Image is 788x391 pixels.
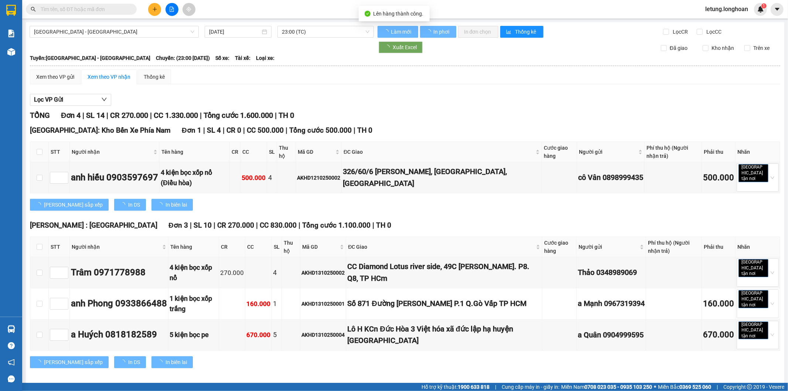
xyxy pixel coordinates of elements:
span: Miền Bắc [658,383,711,391]
span: | [214,221,215,229]
div: AKHD1310250002 [301,269,345,277]
div: Thống kê [144,73,165,81]
span: Đơn 1 [182,126,201,135]
span: Mã GD [302,243,338,251]
span: [GEOGRAPHIC_DATA] tận nơi [738,322,768,340]
span: | [243,126,245,135]
div: Nhãn [737,243,778,251]
strong: 0708 023 035 - 0935 103 250 [584,384,652,390]
span: down [101,96,107,102]
span: letung.longhoan [699,4,754,14]
span: CÔNG TY TNHH CHUYỂN PHÁT NHANH BẢO AN [58,25,147,38]
span: caret-down [774,6,781,13]
th: Phí thu hộ (Người nhận trả) [645,142,702,162]
span: loading [426,29,432,34]
th: Thu hộ [277,142,296,162]
span: check-circle [365,11,371,17]
img: warehouse-icon [7,48,15,56]
span: Hải Phòng - Hà Nội [34,26,194,37]
span: | [717,383,718,391]
button: [PERSON_NAME] sắp xếp [30,356,109,368]
span: Đơn 3 [168,221,188,229]
td: AKHD1210250002 [296,162,342,193]
span: TỔNG [30,111,50,120]
span: [GEOGRAPHIC_DATA] tận nơi [738,164,768,182]
div: anh Phong 0933866488 [71,297,167,311]
div: Thảo 0348989069 [578,267,645,278]
td: AKHD1310250002 [300,257,346,288]
span: close [757,334,760,338]
div: 5 [273,330,280,340]
button: In DS [114,356,146,368]
div: 1 kiện bọc xốp trắng [170,293,218,314]
span: TH 0 [357,126,372,135]
img: icon-new-feature [757,6,764,13]
span: CC 1.330.000 [154,111,198,120]
th: CC [245,237,272,257]
span: bar-chart [506,29,512,35]
div: AKHD1310250004 [301,331,345,339]
span: TH 0 [376,221,391,229]
div: 270.000 [220,268,244,278]
th: STT [49,237,70,257]
div: 1 [273,299,280,309]
span: In phơi [433,28,450,36]
span: Tổng cước 500.000 [289,126,352,135]
span: | [190,221,192,229]
div: 160.000 [246,299,270,309]
span: Tổng cước 1.100.000 [302,221,371,229]
span: Người nhận [72,243,161,251]
div: Số 871 Đường [PERSON_NAME] P.1 Q.Gò Vấp TP HCM [347,298,541,309]
span: | [286,126,287,135]
span: Lọc CC [704,28,723,36]
div: 500.000 [703,171,734,184]
span: | [372,221,374,229]
span: | [275,111,277,120]
span: loading [383,29,390,34]
div: anh hiếu 0903597697 [71,171,158,185]
span: | [203,126,205,135]
div: 4 kiện bọc xốp nổ (Điều hòa) [161,167,228,188]
div: a Mạnh 0967319394 [578,298,645,309]
strong: 0369 525 060 [679,384,711,390]
span: Người gửi [579,148,637,156]
span: Mã GD [298,148,334,156]
span: question-circle [8,342,15,349]
span: In biên lai [166,358,187,366]
div: AKHD1310250001 [301,300,345,308]
span: CR 270.000 [217,221,254,229]
span: close [757,177,760,181]
span: plus [152,7,157,12]
span: Đơn 4 [61,111,81,120]
strong: CSKH: [20,25,39,31]
button: bar-chartThống kê [500,26,543,38]
span: Hỗ trợ kỹ thuật: [422,383,489,391]
span: | [200,111,202,120]
th: SL [267,142,277,162]
button: In biên lai [151,199,193,211]
span: In biên lai [166,201,187,209]
td: AKHD1310250004 [300,320,346,351]
strong: 1900 633 818 [458,384,489,390]
span: CC 830.000 [260,221,297,229]
div: 326/60/6 [PERSON_NAME], [GEOGRAPHIC_DATA], [GEOGRAPHIC_DATA] [343,166,540,189]
span: SL 4 [207,126,221,135]
th: Cước giao hàng [542,142,577,162]
button: caret-down [771,3,784,16]
span: Lọc CR [670,28,689,36]
sup: 1 [761,3,767,8]
th: CR [219,237,245,257]
button: In DS [114,199,146,211]
span: ĐC Giao [348,243,535,251]
div: 670.000 [246,330,270,340]
strong: PHIẾU DÁN LÊN HÀNG [52,3,149,13]
div: 4 [268,173,276,183]
span: CC 500.000 [247,126,284,135]
button: [PERSON_NAME] sắp xếp [30,199,109,211]
span: loading [36,202,44,207]
div: Lô H KCn Đức Hòa 3 Việt hóa xã đức lập hạ huyện [GEOGRAPHIC_DATA] [347,323,541,347]
span: CR 270.000 [110,111,148,120]
div: 500.000 [242,173,266,183]
div: a Quân 0904999595 [578,329,645,341]
span: [PERSON_NAME] : [GEOGRAPHIC_DATA] [30,221,157,229]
